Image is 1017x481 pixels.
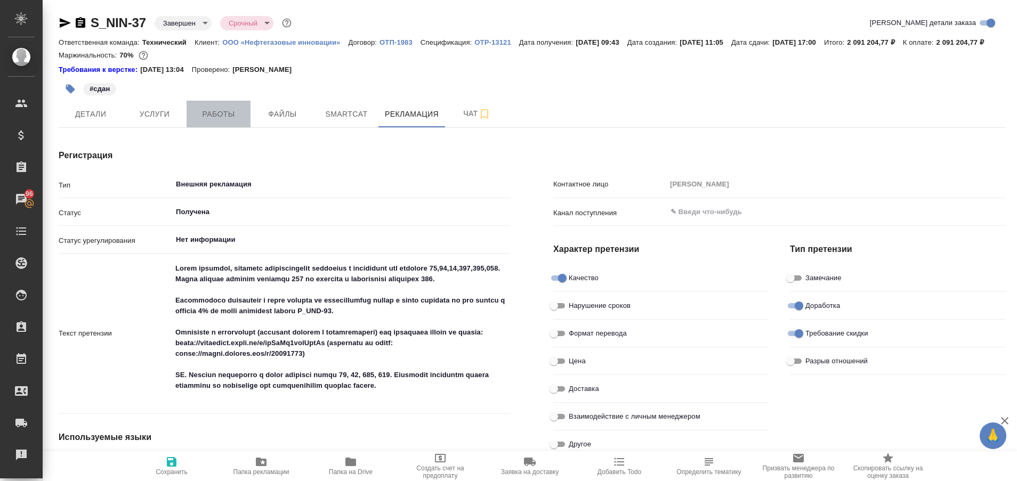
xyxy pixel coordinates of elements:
[474,37,519,46] a: OTP-13121
[666,176,1005,192] input: Пустое поле
[59,64,140,75] a: Требования к верстке:
[380,38,421,46] p: ОТП-1983
[576,38,627,46] p: [DATE] 09:43
[421,38,474,46] p: Спецификация:
[451,107,503,120] span: Чат
[575,451,664,481] button: Добавить Todo
[843,451,933,481] button: Скопировать ссылку на оценку заказа
[870,18,976,28] span: [PERSON_NAME] детали заказа
[676,468,741,476] span: Определить тематику
[505,239,507,241] button: Open
[501,468,559,476] span: Заявка на доставку
[195,38,222,46] p: Клиент:
[321,108,372,121] span: Smartcat
[91,15,146,30] a: S_NIN-37
[980,422,1006,449] button: 🙏
[402,464,479,479] span: Создать счет на предоплату
[233,468,289,476] span: Папка рекламации
[82,84,117,93] span: сдан
[280,16,294,30] button: Доп статусы указывают на важность/срочность заказа
[140,64,192,75] p: [DATE] 13:04
[790,243,1005,256] h4: Тип претензии
[225,19,261,28] button: Срочный
[59,64,140,75] div: Нажми, чтобы открыть папку с инструкцией
[553,243,769,256] h4: Характер претензии
[329,468,373,476] span: Папка на Drive
[569,356,586,366] span: Цена
[824,38,847,46] p: Итого:
[129,108,180,121] span: Услуги
[136,48,150,62] button: 524012.49 RUB;
[754,451,843,481] button: Призвать менеджера по развитию
[999,211,1002,213] button: Open
[569,300,631,311] span: Нарушение сроков
[119,51,136,59] p: 70%
[220,16,273,30] div: Завершен
[731,38,772,46] p: Дата сдачи:
[216,451,306,481] button: Папка рекламации
[348,38,380,46] p: Договор:
[59,17,71,29] button: Скопировать ссылку для ЯМессенджера
[257,108,308,121] span: Файлы
[805,273,842,283] span: Замечание
[569,273,599,283] span: Качество
[805,300,840,311] span: Доработка
[142,38,195,46] p: Технический
[569,439,591,450] span: Другое
[59,51,119,59] p: Маржинальность:
[474,38,519,46] p: OTP-13121
[772,38,824,46] p: [DATE] 17:00
[65,108,116,121] span: Детали
[306,451,396,481] button: Папка на Drive
[664,451,754,481] button: Определить тематику
[59,431,511,444] h4: Используемые языки
[478,108,491,120] svg: Подписаться
[505,183,507,185] button: Open
[127,451,216,481] button: Сохранить
[385,108,439,121] span: Рекламация
[19,189,39,199] span: 96
[396,451,485,481] button: Создать счет на предоплату
[74,17,87,29] button: Скопировать ссылку
[805,356,868,366] span: Разрыв отношений
[156,468,188,476] span: Сохранить
[59,149,511,162] h4: Регистрация
[850,464,926,479] span: Скопировать ссылку на оценку заказа
[485,451,575,481] button: Заявка на доставку
[59,77,82,101] button: Добавить тэг
[3,186,40,213] a: 96
[984,425,1002,447] span: 🙏
[553,179,666,190] p: Контактное лицо
[232,64,300,75] p: [PERSON_NAME]
[847,38,902,46] p: 2 091 204,77 ₽
[937,38,992,46] p: 2 091 204,77 ₽
[380,37,421,46] a: ОТП-1983
[59,180,172,191] p: Тип
[553,208,666,218] p: Канал поступления
[680,38,731,46] p: [DATE] 11:05
[160,19,199,28] button: Завершен
[193,108,244,121] span: Работы
[155,16,212,30] div: Завершен
[222,38,348,46] p: ООО «Нефтегазовые инновации»
[90,84,110,94] p: #сдан
[59,328,172,339] p: Текст претензии
[627,38,680,46] p: Дата создания:
[222,37,348,46] a: ООО «Нефтегазовые инновации»
[172,259,511,405] textarea: Lorem ipsumdol, sitametc adipiscingelit seddoeius t incididunt utl etdolore 75,94,14,397,395,058....
[192,64,233,75] p: Проверено:
[598,468,641,476] span: Добавить Todo
[505,211,507,213] button: Open
[59,38,142,46] p: Ответственная команда:
[569,384,599,394] span: Доставка
[669,206,966,218] input: ✎ Введи что-нибудь
[59,208,172,218] p: Статус
[569,328,627,339] span: Формат перевода
[59,235,172,246] p: Статус урегулирования
[903,38,937,46] p: К оплате:
[760,464,837,479] span: Призвать менеджера по развитию
[569,411,700,422] span: Взаимодействие с личным менеджером
[519,38,576,46] p: Дата получения:
[805,328,868,339] span: Требование скидки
